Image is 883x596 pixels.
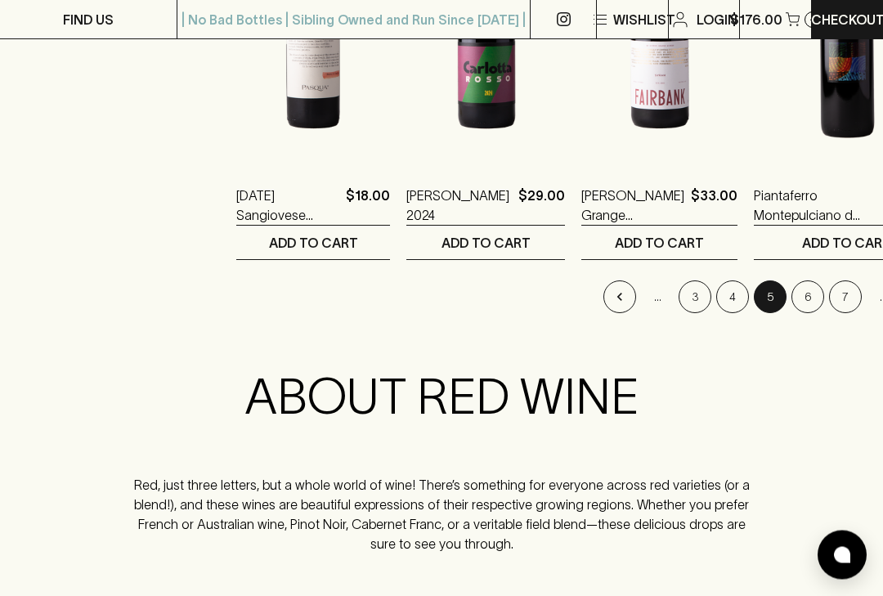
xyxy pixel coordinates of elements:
[829,281,862,314] button: Go to page 7
[406,226,565,260] button: ADD TO CART
[441,234,531,253] p: ADD TO CART
[518,186,565,226] p: $29.00
[641,281,674,314] div: …
[730,10,782,29] p: $176.00
[581,186,684,226] a: [PERSON_NAME] Grange [PERSON_NAME] Syrah 2021
[132,476,751,554] p: Red, just three letters, but a whole world of wine! There’s something for everyone across red var...
[691,186,737,226] p: $33.00
[581,226,737,260] button: ADD TO CART
[236,226,390,260] button: ADD TO CART
[754,281,787,314] button: page 5
[716,281,749,314] button: Go to page 4
[679,281,711,314] button: Go to page 3
[132,368,751,427] h2: ABOUT RED WINE
[406,186,512,226] a: [PERSON_NAME] 2024
[346,186,390,226] p: $18.00
[615,234,704,253] p: ADD TO CART
[834,547,850,563] img: bubble-icon
[269,234,358,253] p: ADD TO CART
[613,10,675,29] p: Wishlist
[63,10,114,29] p: FIND US
[236,186,339,226] a: [DATE] Sangiovese 2023
[603,281,636,314] button: Go to previous page
[697,10,737,29] p: Login
[791,281,824,314] button: Go to page 6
